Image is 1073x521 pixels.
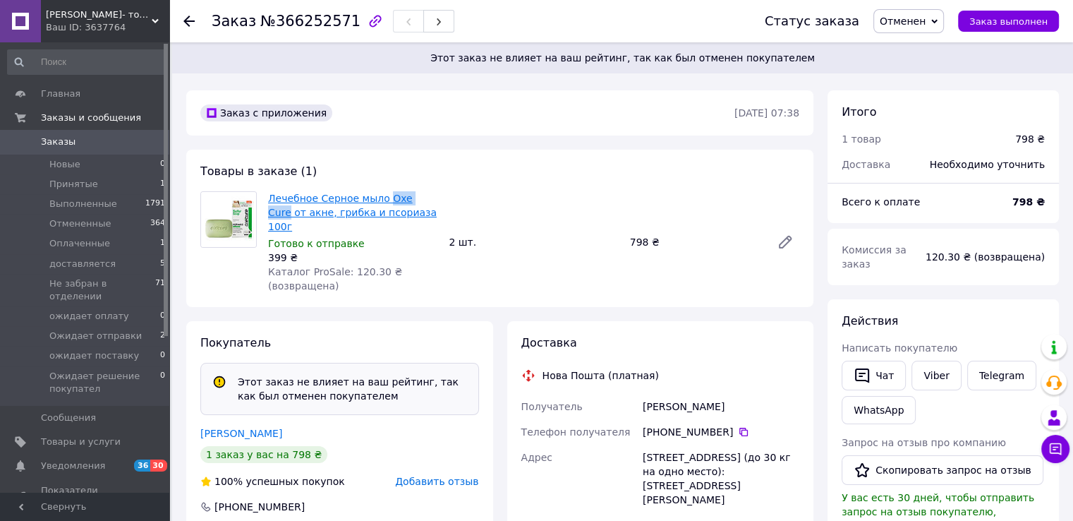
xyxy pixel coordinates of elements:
[967,361,1036,390] a: Telegram
[643,425,799,439] div: [PHONE_NUMBER]
[200,474,345,489] div: успешных покупок
[842,159,890,170] span: Доставка
[160,370,165,395] span: 0
[734,107,799,119] time: [DATE] 07:38
[771,228,799,256] a: Редактировать
[150,217,165,230] span: 364
[49,310,129,323] span: ожидает оплату
[268,238,365,249] span: Готово к отправке
[765,14,859,28] div: Статус заказа
[160,310,165,323] span: 0
[160,330,165,342] span: 2
[842,196,920,208] span: Всего к оплате
[201,192,256,247] img: Лечебное Серное мыло Oxe Cure от акне, грибка и псориаза 100г
[842,133,881,145] span: 1 товар
[160,178,165,191] span: 1
[49,158,80,171] span: Новые
[49,258,116,270] span: доставляется
[842,437,1006,448] span: Запрос на отзыв про компанию
[160,237,165,250] span: 1
[640,445,802,513] div: [STREET_ADDRESS] (до 30 кг на одно место): [STREET_ADDRESS][PERSON_NAME]
[842,314,898,328] span: Действия
[842,105,876,119] span: Итого
[49,349,139,362] span: ожидает поставку
[150,460,166,472] span: 30
[213,500,306,514] div: [PHONE_NUMBER]
[969,16,1048,27] span: Заказ выполнен
[41,112,141,124] span: Заказы и сообщения
[1012,196,1045,208] b: 798 ₴
[880,16,926,27] span: Отменен
[200,446,327,463] div: 1 заказ у вас на 798 ₴
[189,51,1056,65] span: Этот заказ не влияет на ваш рейтинг, так как был отменен покупателем
[49,370,160,395] span: Ожидает решение покупател
[41,436,121,448] span: Товары и услуги
[260,13,360,30] span: №366252571
[49,178,98,191] span: Принятые
[521,426,631,438] span: Телефон получателя
[926,251,1045,263] span: 120.30 ₴ (возвращена)
[624,232,765,252] div: 798 ₴
[134,460,150,472] span: 36
[145,198,165,210] span: 1791
[212,13,256,30] span: Заказ
[7,49,166,75] input: Поиск
[521,452,552,463] span: Адрес
[640,394,802,419] div: [PERSON_NAME]
[41,484,131,510] span: Показатели работы компании
[842,244,907,270] span: Комиссия за заказ
[41,136,75,148] span: Заказы
[41,460,105,472] span: Уведомления
[46,21,169,34] div: Ваш ID: 3637764
[521,401,583,412] span: Получатель
[160,349,165,362] span: 0
[160,258,165,270] span: 5
[214,476,243,487] span: 100%
[41,412,96,424] span: Сообщения
[268,266,402,292] span: Каталог ProSale: 120.30 ₴ (возвращена)
[200,336,271,349] span: Покупатель
[200,164,317,178] span: Товары в заказе (1)
[842,455,1043,485] button: Скопировать запрос на отзыв
[842,342,957,354] span: Написать покупателю
[268,251,437,265] div: 399 ₴
[921,149,1053,180] div: Необходимо уточнить
[521,336,577,349] span: Доставка
[1041,435,1069,463] button: Чат с покупателем
[41,88,80,100] span: Главная
[842,361,906,390] button: Чат
[49,277,155,303] span: Не забран в отделении
[200,428,282,439] a: [PERSON_NAME]
[160,158,165,171] span: 0
[49,330,142,342] span: Ожидает отправки
[539,369,662,383] div: Нова Пошта (платная)
[395,476,478,487] span: Добавить отзыв
[1015,132,1045,146] div: 798 ₴
[155,277,165,303] span: 71
[443,232,624,252] div: 2 шт.
[911,361,961,390] a: Viber
[49,217,111,230] span: Отмененные
[842,396,916,424] a: WhatsApp
[958,11,1059,32] button: Заказ выполнен
[232,375,473,403] div: Этот заказ не влияет на ваш рейтинг, так как был отменен покупателем
[183,14,195,28] div: Вернуться назад
[268,193,437,232] a: Лечебное Серное мыло Oxe Cure от акне, грибка и псориаза 100г
[49,237,110,250] span: Оплаченные
[46,8,152,21] span: Том Ям- товары из Таиланда,опт и розница
[49,198,117,210] span: Выполненные
[200,104,332,121] div: Заказ с приложения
